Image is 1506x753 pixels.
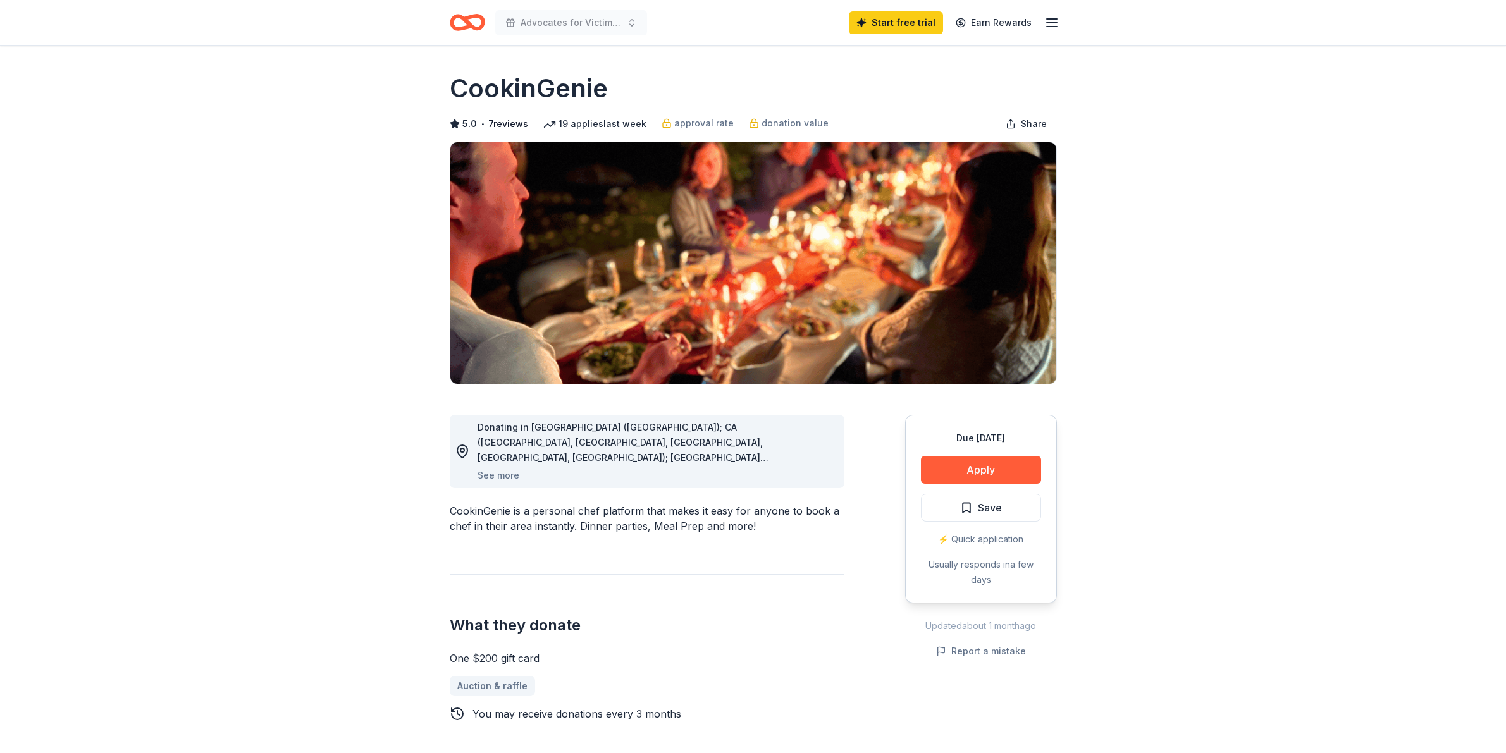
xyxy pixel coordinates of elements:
[921,456,1041,484] button: Apply
[905,618,1057,634] div: Updated about 1 month ago
[450,142,1056,384] img: Image for CookinGenie
[521,15,622,30] span: Advocates for Victims and Justice Inc. Golf Outing
[488,116,528,132] button: 7reviews
[450,615,844,635] h2: What they donate
[450,8,485,37] a: Home
[450,676,535,696] a: Auction & raffle
[749,116,829,131] a: donation value
[543,116,646,132] div: 19 applies last week
[921,494,1041,522] button: Save
[921,557,1041,587] div: Usually responds in a few days
[450,71,608,106] h1: CookinGenie
[849,11,943,34] a: Start free trial
[936,644,1026,659] button: Report a mistake
[450,651,844,666] div: One $200 gift card
[478,422,813,736] span: Donating in [GEOGRAPHIC_DATA] ([GEOGRAPHIC_DATA]); CA ([GEOGRAPHIC_DATA], [GEOGRAPHIC_DATA], [GEO...
[762,116,829,131] span: donation value
[1021,116,1047,132] span: Share
[478,468,519,483] button: See more
[480,119,485,129] span: •
[450,503,844,534] div: CookinGenie is a personal chef platform that makes it easy for anyone to book a chef in their are...
[996,111,1057,137] button: Share
[472,706,681,721] div: You may receive donations every 3 months
[948,11,1039,34] a: Earn Rewards
[495,10,647,35] button: Advocates for Victims and Justice Inc. Golf Outing
[462,116,477,132] span: 5.0
[978,499,1002,516] span: Save
[662,116,734,131] a: approval rate
[921,431,1041,446] div: Due [DATE]
[921,532,1041,547] div: ⚡️ Quick application
[674,116,734,131] span: approval rate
